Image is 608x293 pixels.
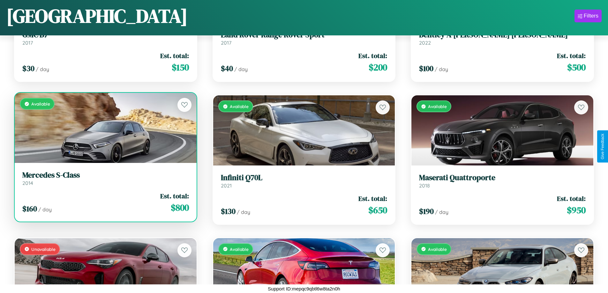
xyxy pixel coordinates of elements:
[358,51,387,60] span: Est. total:
[22,171,189,186] a: Mercedes S-Class2014
[31,246,56,252] span: Unavailable
[567,204,586,216] span: $ 950
[221,173,387,182] h3: Infiniti Q70L
[160,51,189,60] span: Est. total:
[369,61,387,74] span: $ 200
[419,30,586,40] h3: Bentley A [PERSON_NAME] [PERSON_NAME]
[268,284,340,293] p: Support ID: mepqc9qbtl6w8ta2n0h
[234,66,248,72] span: / day
[557,51,586,60] span: Est. total:
[600,134,605,159] div: Give Feedback
[22,203,37,214] span: $ 160
[230,246,249,252] span: Available
[419,30,586,46] a: Bentley A [PERSON_NAME] [PERSON_NAME]2022
[38,206,52,213] span: / day
[574,10,602,22] button: Filters
[221,40,231,46] span: 2017
[221,173,387,189] a: Infiniti Q70L2021
[557,194,586,203] span: Est. total:
[221,63,233,74] span: $ 40
[22,40,33,46] span: 2017
[230,104,249,109] span: Available
[419,173,586,189] a: Maserati Quattroporte2018
[419,63,433,74] span: $ 100
[435,209,448,215] span: / day
[171,201,189,214] span: $ 800
[22,30,189,46] a: GMC B72017
[419,182,430,189] span: 2018
[221,30,387,40] h3: Land Rover Range Rover Sport
[22,180,33,186] span: 2014
[237,209,250,215] span: / day
[6,3,188,29] h1: [GEOGRAPHIC_DATA]
[221,30,387,46] a: Land Rover Range Rover Sport2017
[22,171,189,180] h3: Mercedes S-Class
[584,13,598,19] div: Filters
[22,63,34,74] span: $ 30
[428,104,447,109] span: Available
[419,173,586,182] h3: Maserati Quattroporte
[435,66,448,72] span: / day
[567,61,586,74] span: $ 500
[221,206,236,216] span: $ 130
[221,182,232,189] span: 2021
[368,204,387,216] span: $ 650
[358,194,387,203] span: Est. total:
[419,40,431,46] span: 2022
[428,246,447,252] span: Available
[160,191,189,201] span: Est. total:
[31,101,50,106] span: Available
[36,66,49,72] span: / day
[172,61,189,74] span: $ 150
[419,206,434,216] span: $ 190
